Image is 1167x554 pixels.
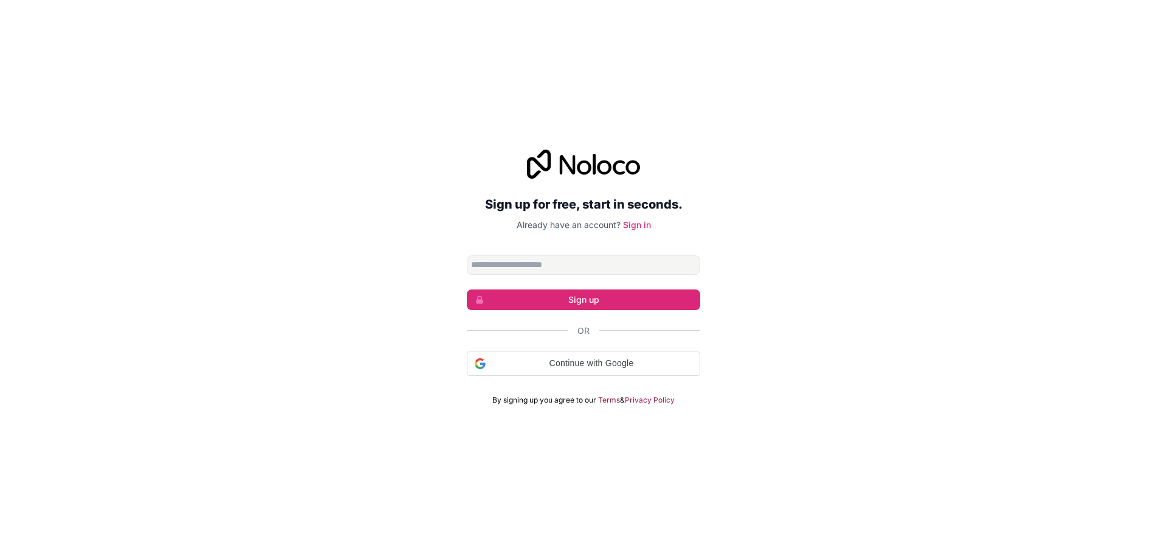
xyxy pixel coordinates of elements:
a: Sign in [623,220,651,230]
a: Terms [598,395,620,405]
span: By signing up you agree to our [492,395,596,405]
div: Continue with Google [467,351,700,376]
h2: Sign up for free, start in seconds. [467,193,700,215]
button: Sign up [467,289,700,310]
input: Email address [467,255,700,275]
span: Continue with Google [491,357,692,370]
span: Or [577,325,590,337]
span: Already have an account? [517,220,621,230]
span: & [620,395,625,405]
a: Privacy Policy [625,395,675,405]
